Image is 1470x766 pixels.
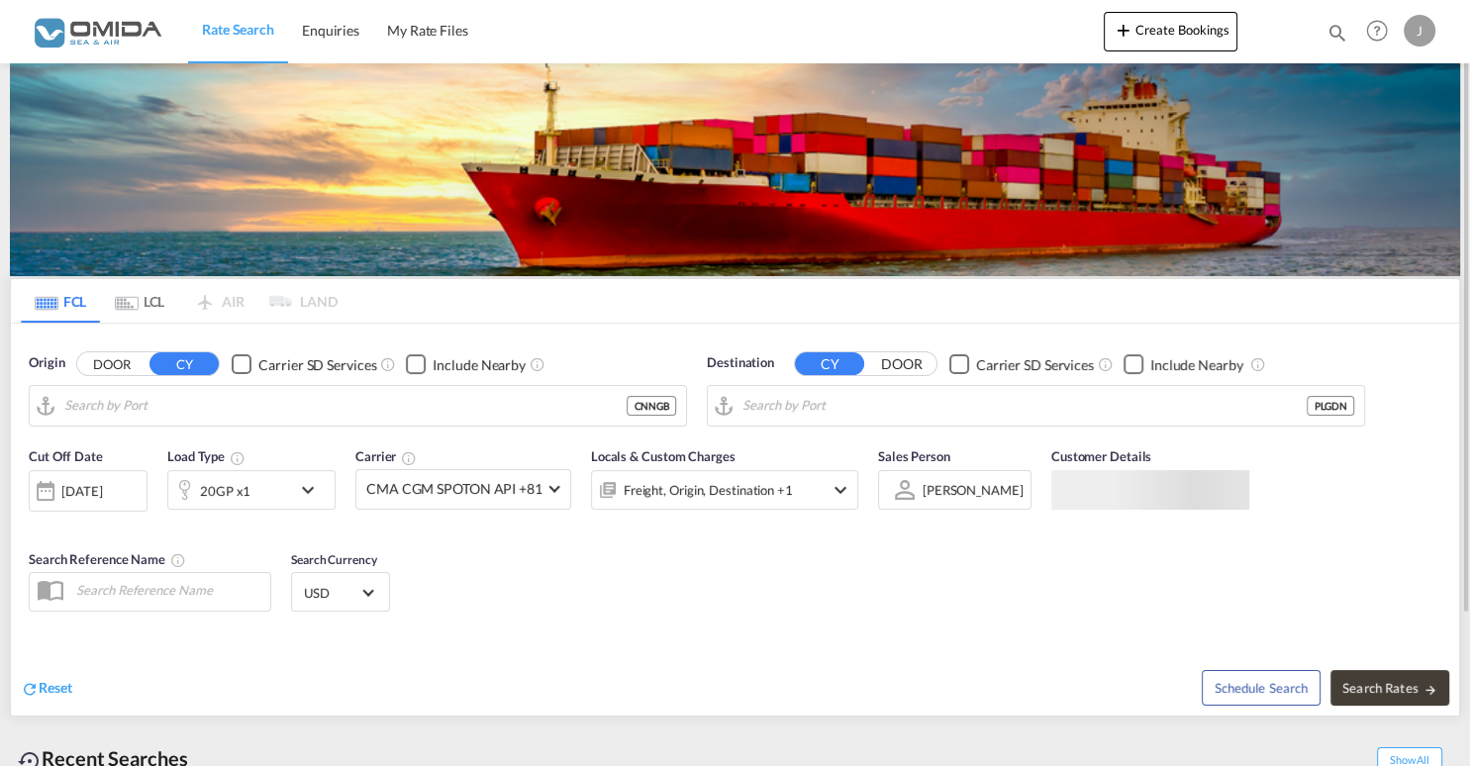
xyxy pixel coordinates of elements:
[1342,680,1437,696] span: Search Rates
[707,353,774,373] span: Destination
[167,448,245,464] span: Load Type
[380,356,396,372] md-icon: Unchecked: Search for CY (Container Yard) services for all selected carriers.Checked : Search for...
[921,475,1026,504] md-select: Sales Person: Julia Rakowska
[1202,670,1321,706] button: Note: By default Schedule search will only considerorigin ports, destination ports and cut off da...
[302,578,379,607] md-select: Select Currency: $ USDUnited States Dollar
[742,391,1307,421] input: Search by Port
[21,680,39,698] md-icon: icon-refresh
[366,479,542,499] span: CMA CGM SPOTON API +81
[77,352,147,375] button: DOOR
[1104,12,1237,51] button: icon-plus 400-fgCreate Bookings
[530,356,545,372] md-icon: Unchecked: Ignores neighbouring ports when fetching rates.Checked : Includes neighbouring ports w...
[795,352,864,375] button: CY
[1051,448,1151,464] span: Customer Details
[433,355,526,375] div: Include Nearby
[1404,15,1435,47] div: J
[829,478,852,502] md-icon: icon-chevron-down
[401,450,417,466] md-icon: The selected Trucker/Carrierwill be displayed in the rate results If the rates are from another f...
[406,353,526,374] md-checkbox: Checkbox No Ink
[30,386,686,426] md-input-container: Ningbo, CNNGB
[29,448,103,464] span: Cut Off Date
[1307,396,1354,416] div: PLGDN
[949,353,1094,374] md-checkbox: Checkbox No Ink
[258,355,376,375] div: Carrier SD Services
[878,448,950,464] span: Sales Person
[627,396,676,416] div: CNNGB
[11,324,1459,716] div: Origin DOOR CY Checkbox No InkUnchecked: Search for CY (Container Yard) services for all selected...
[296,478,330,502] md-icon: icon-chevron-down
[1098,356,1114,372] md-icon: Unchecked: Search for CY (Container Yard) services for all selected carriers.Checked : Search for...
[976,355,1094,375] div: Carrier SD Services
[29,551,186,567] span: Search Reference Name
[1423,683,1437,697] md-icon: icon-arrow-right
[29,509,44,535] md-datepicker: Select
[355,448,417,464] span: Carrier
[1330,670,1449,706] button: Search Ratesicon-arrow-right
[39,679,72,696] span: Reset
[867,352,936,375] button: DOOR
[387,22,468,39] span: My Rate Files
[1112,18,1135,42] md-icon: icon-plus 400-fg
[149,352,219,375] button: CY
[66,575,270,605] input: Search Reference Name
[170,552,186,568] md-icon: Your search will be saved by the below given name
[100,279,179,323] md-tab-item: LCL
[708,386,1364,426] md-input-container: Gdansk, PLGDN
[167,470,336,510] div: 20GP x1icon-chevron-down
[64,391,627,421] input: Search by Port
[29,353,64,373] span: Origin
[624,476,793,504] div: Freight Origin Destination Factory Stuffing
[230,450,245,466] md-icon: icon-information-outline
[1326,22,1348,44] md-icon: icon-magnify
[291,552,377,567] span: Search Currency
[21,279,338,323] md-pagination-wrapper: Use the left and right arrow keys to navigate between tabs
[1326,22,1348,51] div: icon-magnify
[923,482,1024,498] div: [PERSON_NAME]
[202,21,274,38] span: Rate Search
[21,279,100,323] md-tab-item: FCL
[61,482,102,500] div: [DATE]
[302,22,359,39] span: Enquiries
[591,470,858,510] div: Freight Origin Destination Factory Stuffingicon-chevron-down
[1150,355,1243,375] div: Include Nearby
[29,470,147,512] div: [DATE]
[10,63,1460,276] img: LCL+%26+FCL+BACKGROUND.png
[1249,356,1265,372] md-icon: Unchecked: Ignores neighbouring ports when fetching rates.Checked : Includes neighbouring ports w...
[200,477,250,505] div: 20GP x1
[304,584,359,602] span: USD
[1124,353,1243,374] md-checkbox: Checkbox No Ink
[30,9,163,53] img: 459c566038e111ed959c4fc4f0a4b274.png
[232,353,376,374] md-checkbox: Checkbox No Ink
[1360,14,1394,48] span: Help
[591,448,735,464] span: Locals & Custom Charges
[1360,14,1404,49] div: Help
[21,678,72,700] div: icon-refreshReset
